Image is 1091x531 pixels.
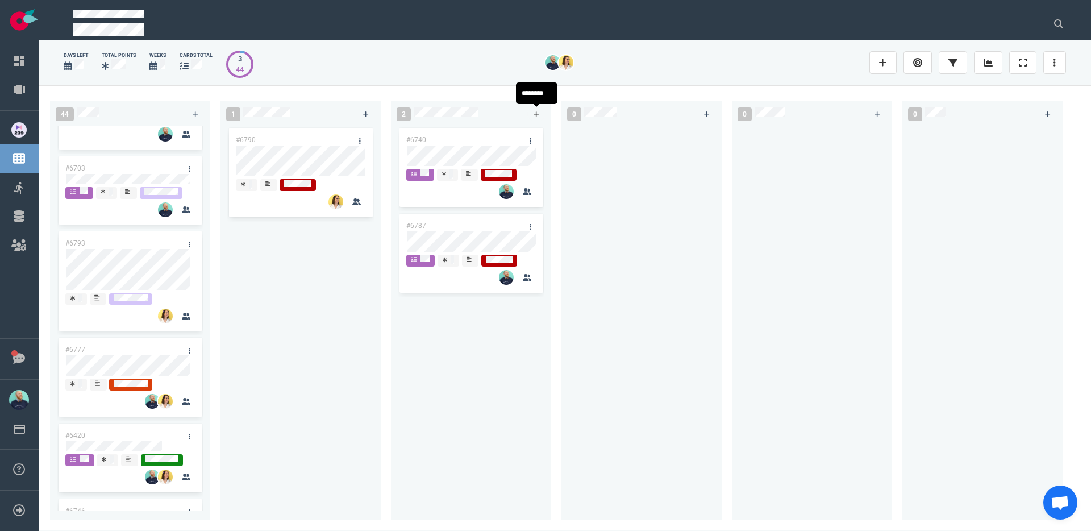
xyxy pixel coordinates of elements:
a: #6790 [236,136,256,144]
a: #6746 [65,507,85,515]
div: Total Points [102,52,136,59]
span: 2 [397,107,411,121]
a: #6777 [65,346,85,354]
div: 44 [236,64,244,75]
a: #6420 [65,432,85,439]
img: 26 [328,194,343,209]
a: #6740 [406,136,426,144]
img: 26 [559,55,573,70]
img: 26 [499,184,514,199]
span: 1 [226,107,240,121]
div: Weeks [149,52,166,59]
img: 26 [158,394,173,409]
img: 26 [145,470,160,484]
div: days left [64,52,88,59]
img: 26 [545,55,560,70]
div: cards total [180,52,213,59]
img: 26 [158,127,173,142]
div: 3 [236,53,244,64]
img: 26 [158,470,173,484]
img: 26 [145,394,160,409]
a: #6793 [65,239,85,247]
img: 26 [158,309,173,323]
img: 26 [499,270,514,285]
span: 0 [567,107,581,121]
img: 26 [158,202,173,217]
a: #6703 [65,164,85,172]
a: #6787 [406,222,426,230]
a: Ouvrir le chat [1043,486,1077,520]
span: 0 [908,107,922,121]
span: 0 [738,107,752,121]
span: 44 [56,107,74,121]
